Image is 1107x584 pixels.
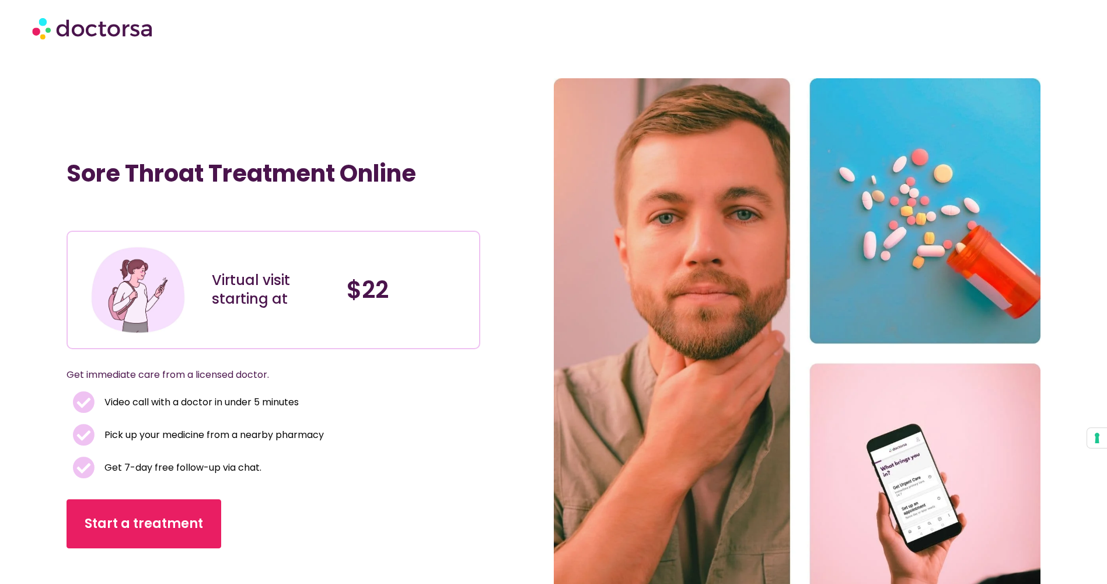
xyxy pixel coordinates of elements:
span: Start a treatment [85,515,203,533]
button: Your consent preferences for tracking technologies [1087,428,1107,448]
div: Virtual visit starting at [212,271,336,308]
img: Illustration depicting a young woman in a casual outfit, engaged with her smartphone. She has a p... [89,241,187,339]
span: Get 7-day free follow-up via chat. [102,460,261,476]
iframe: Customer reviews powered by Trustpilot [72,205,247,219]
h4: $22 [347,276,470,304]
span: Video call with a doctor in under 5 minutes [102,394,299,411]
p: Get immediate care from a licensed doctor. [67,367,452,383]
span: Pick up your medicine from a nearby pharmacy [102,427,324,443]
a: Start a treatment [67,499,221,548]
h1: Sore Throat Treatment Online [67,159,480,187]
